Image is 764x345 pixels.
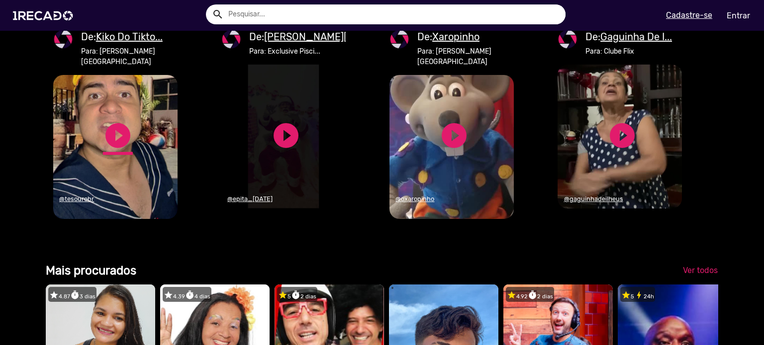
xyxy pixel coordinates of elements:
u: @gaguinhadeilheus [564,195,623,203]
u: @epita_[DATE] [227,195,273,203]
u: Kiko Do Tikto... [96,31,163,43]
a: play_circle_filled [271,121,301,150]
mat-card-title: De: [585,29,672,44]
video: 1RECADO vídeos dedicados para fãs e empresas [221,65,346,208]
u: @tesourobr [59,195,94,203]
b: Mais procurados [46,264,136,277]
video: 1RECADO vídeos dedicados para fãs e empresas [53,75,178,219]
u: @oxaropinho [395,195,434,203]
span: Ver todos [683,266,718,275]
mat-card-title: De: [249,29,375,44]
mat-card-subtitle: Para: [PERSON_NAME][GEOGRAPHIC_DATA] [417,46,506,67]
input: Pesquisar... [221,4,566,24]
a: play_circle_filled [439,121,469,150]
u: Gaguinha De I... [600,31,672,43]
mat-card-title: De: [417,29,506,44]
u: Xaropinho [432,31,479,43]
u: Cadastre-se [666,10,712,20]
mat-icon: Example home icon [212,8,224,20]
mat-card-subtitle: Para: Clube Flix [585,46,672,57]
a: play_circle_filled [103,121,133,150]
mat-card-subtitle: Para: Exclusive Pisci... [249,46,375,57]
mat-card-subtitle: Para: [PERSON_NAME][GEOGRAPHIC_DATA] [81,46,170,67]
u: [PERSON_NAME][DATE] [264,31,375,43]
a: play_circle_filled [607,121,637,150]
mat-card-title: De: [81,29,170,44]
video: 1RECADO vídeos dedicados para fãs e empresas [389,75,514,219]
button: Example home icon [208,5,226,22]
a: Entrar [720,7,757,24]
video: 1RECADO vídeos dedicados para fãs e empresas [558,65,682,208]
